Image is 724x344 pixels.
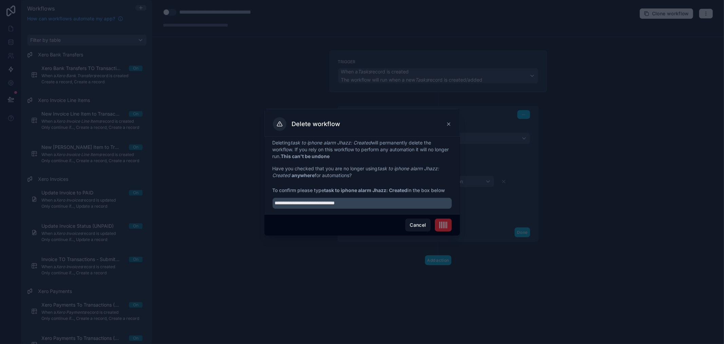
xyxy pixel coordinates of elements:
[292,172,315,178] strong: anywhere
[405,219,430,231] button: Cancel
[281,153,330,159] strong: This can't be undone
[273,187,452,194] span: To confirm please type in the box below
[291,140,372,145] em: task to iphone alarm Jhazz: Created
[273,165,452,179] p: Have you checked that you are no longer using for automations?
[324,187,408,193] strong: task to iphone alarm Jhazz: Created
[273,139,452,160] p: Deleting will permanently delete the workflow. If you rely on this workflow to perform any automa...
[292,120,340,128] h3: Delete workflow
[273,166,439,178] em: task to iphone alarm Jhazz: Created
